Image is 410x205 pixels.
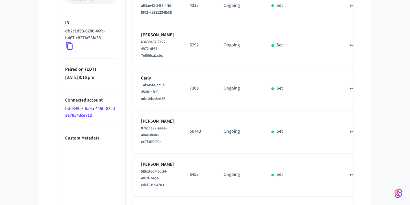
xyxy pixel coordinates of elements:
span: 8761c177-aeee-404e-860e-ec7f3ff9f89a [141,126,167,145]
p: Connected account [65,97,118,104]
p: [PERSON_NAME] [141,118,174,125]
p: 56743 [190,128,208,135]
a: bd0349c6-5a9a-445b-83cd-3e78543ce71d [65,105,116,119]
p: Set [276,171,283,178]
p: Set [276,128,283,135]
td: Ongoing [216,24,264,67]
p: Custom Metadata [65,135,118,142]
span: 63638407-7c27-4972-8f64-7eff96ca1cbc [141,39,167,58]
p: Set [276,2,283,9]
td: Ongoing [216,153,264,197]
p: 6453 [190,171,208,178]
p: Set [276,42,283,49]
p: Set [276,85,283,92]
span: 58b1f667-6dd4-407d-a4ca-cd6f21994703 [141,169,167,188]
p: 5292 [190,42,208,49]
span: ( EDT ) [84,66,96,73]
span: aff6ae43-34f8-4fbf-9f02-783812348d3f [141,3,173,15]
p: db2c1d93-6286-46fc-b467-c827fa53fa38 [65,28,115,42]
img: SeamLogoGradient.69752ec5.svg [394,188,402,199]
p: 4318 [190,2,208,9]
td: Ongoing [216,67,264,110]
p: [DATE] 8:16 pm [65,74,118,81]
p: [PERSON_NAME] [141,32,174,39]
p: Paired on [65,66,118,73]
p: [PERSON_NAME] [141,161,174,168]
p: 7309 [190,85,208,92]
span: 14f945fe-cc9a-45ab-bfc7-adc1eba8ed56 [141,82,166,102]
p: ID [65,20,118,27]
td: Ongoing [216,110,264,153]
p: Carly [141,75,174,82]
